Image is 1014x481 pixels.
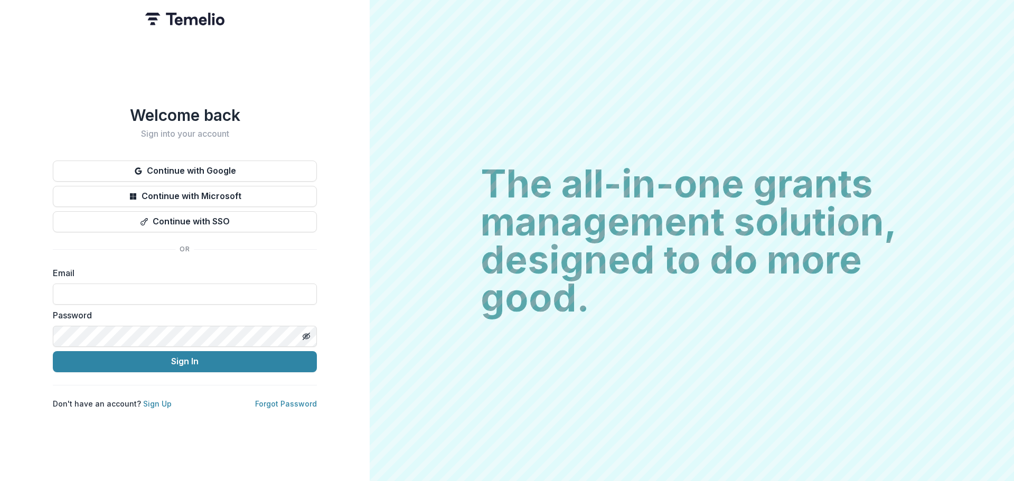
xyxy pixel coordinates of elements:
label: Email [53,267,311,279]
h1: Welcome back [53,106,317,125]
button: Toggle password visibility [298,328,315,345]
p: Don't have an account? [53,398,172,409]
button: Sign In [53,351,317,372]
img: Temelio [145,13,224,25]
a: Sign Up [143,399,172,408]
label: Password [53,309,311,322]
button: Continue with Microsoft [53,186,317,207]
button: Continue with SSO [53,211,317,232]
h2: Sign into your account [53,129,317,139]
a: Forgot Password [255,399,317,408]
button: Continue with Google [53,161,317,182]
